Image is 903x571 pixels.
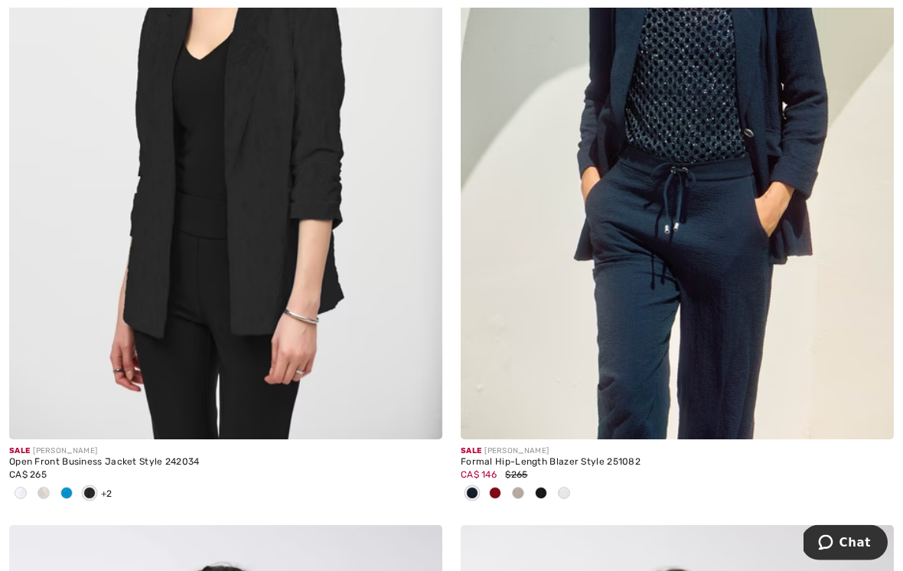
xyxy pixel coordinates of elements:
div: White [9,482,32,507]
div: Midnight Blue [461,482,484,507]
div: Radiant red [484,482,507,507]
div: Black [78,482,101,507]
span: Sale [461,447,481,456]
span: Sale [9,447,30,456]
div: Formal Hip-Length Blazer Style 251082 [461,458,894,468]
span: +2 [101,489,112,500]
iframe: Opens a widget where you can chat to one of our agents [804,525,888,563]
div: [PERSON_NAME] [9,446,442,458]
div: Moonstone [507,482,530,507]
span: $265 [505,470,527,481]
span: CA$ 265 [9,470,47,481]
div: Open Front Business Jacket Style 242034 [9,458,442,468]
div: Black [530,482,553,507]
div: White [553,482,575,507]
span: CA$ 146 [461,470,497,481]
div: French blue [55,482,78,507]
div: Moonstone [32,482,55,507]
div: [PERSON_NAME] [461,446,894,458]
